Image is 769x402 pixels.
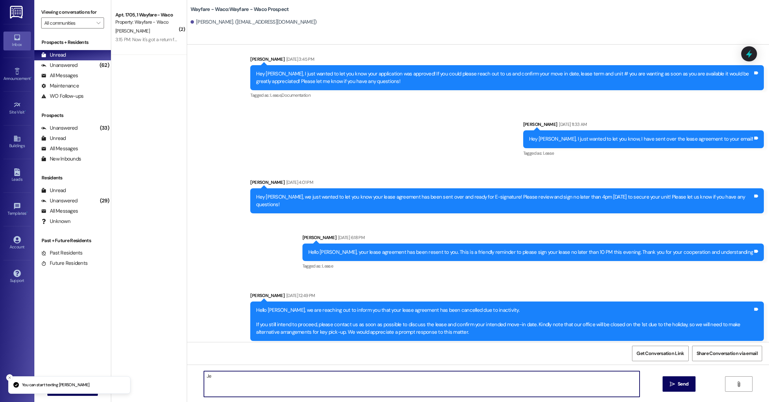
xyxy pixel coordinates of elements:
span: • [25,109,26,114]
span: Share Conversation via email [697,350,758,357]
div: [PERSON_NAME] [250,292,764,301]
span: Send [678,380,688,388]
a: Inbox [3,32,31,50]
div: Hey [PERSON_NAME], I just wanted to let you know, I have sent over the lease agreement to your em... [529,135,753,143]
div: (29) [98,196,111,206]
div: Tagged as: [250,90,764,100]
span: • [26,210,27,215]
b: Wayfare - Waco: Wayfare - Waco Prospect [191,6,289,13]
div: [DATE] 6:18 PM [336,234,365,241]
div: Unanswered [41,197,78,204]
label: Viewing conversations for [41,7,104,17]
div: Unknown [41,218,70,225]
a: Support [3,268,31,286]
span: Documentation [282,92,310,98]
a: Account [3,234,31,252]
div: [PERSON_NAME] [250,179,764,188]
i:  [96,20,100,26]
div: Prospects + Residents [34,39,111,46]
div: Unread [41,187,66,194]
span: Lease [322,263,333,269]
div: Past + Future Residents [34,237,111,244]
span: Lease , [270,92,282,98]
div: Tagged as: [523,148,764,158]
div: Unread [41,51,66,59]
img: ResiDesk Logo [10,6,24,19]
div: [DATE] 4:01 PM [285,179,313,186]
div: All Messages [41,72,78,79]
div: [PERSON_NAME] [250,56,764,65]
div: Future Residents [41,260,88,267]
a: Templates • [3,200,31,219]
button: Send [663,376,696,392]
div: 3:15 PM: Now it's got a return fee and a late fee... [115,36,210,43]
div: (62) [98,60,111,71]
div: [DATE] 12:49 PM [285,292,315,299]
a: Buildings [3,133,31,151]
div: New Inbounds [41,155,81,163]
i:  [670,381,675,387]
div: [PERSON_NAME]. ([EMAIL_ADDRESS][DOMAIN_NAME]) [191,19,317,26]
div: Hello [PERSON_NAME], we are reaching out to inform you that your lease agreement has been cancell... [256,307,753,336]
div: Prospects [34,112,111,119]
button: Share Conversation via email [692,346,762,361]
div: WO Follow-ups [41,93,83,100]
div: Unread [41,135,66,142]
div: Hey [PERSON_NAME], I just wanted to let you know your application was approved! If you could plea... [256,70,753,85]
p: You can start texting [PERSON_NAME] [22,382,90,388]
div: Hey [PERSON_NAME], we just wanted to let you know your lease agreement has been sent over and rea... [256,193,753,208]
div: Maintenance [41,82,79,90]
input: All communities [44,17,93,28]
span: Lease [543,150,554,156]
div: Tagged as: [302,261,764,271]
div: All Messages [41,208,78,215]
div: All Messages [41,145,78,152]
div: [PERSON_NAME] [523,121,764,130]
div: Property: Wayfare - Waco [115,19,179,26]
span: • [31,75,32,80]
i:  [736,381,741,387]
div: [PERSON_NAME] [302,234,764,244]
div: Unanswered [41,125,78,132]
div: Hello [PERSON_NAME], your lease agreement has been resent to you. This is a friendly reminder to ... [308,249,753,256]
div: [DATE] 11:33 AM [557,121,587,128]
textarea: Je [204,371,640,397]
div: Residents [34,174,111,181]
div: [DATE] 3:45 PM [285,56,314,63]
div: Apt. 1705, 1 Wayfare - Waco [115,11,179,19]
a: Site Visit • [3,99,31,118]
button: Get Conversation Link [632,346,688,361]
span: Get Conversation Link [636,350,684,357]
div: Unanswered [41,62,78,69]
span: [PERSON_NAME] [115,28,150,34]
div: Tagged as: [250,341,764,351]
div: (33) [98,123,111,133]
button: Close toast [6,374,13,381]
a: Leads [3,166,31,185]
div: Past Residents [41,249,83,257]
